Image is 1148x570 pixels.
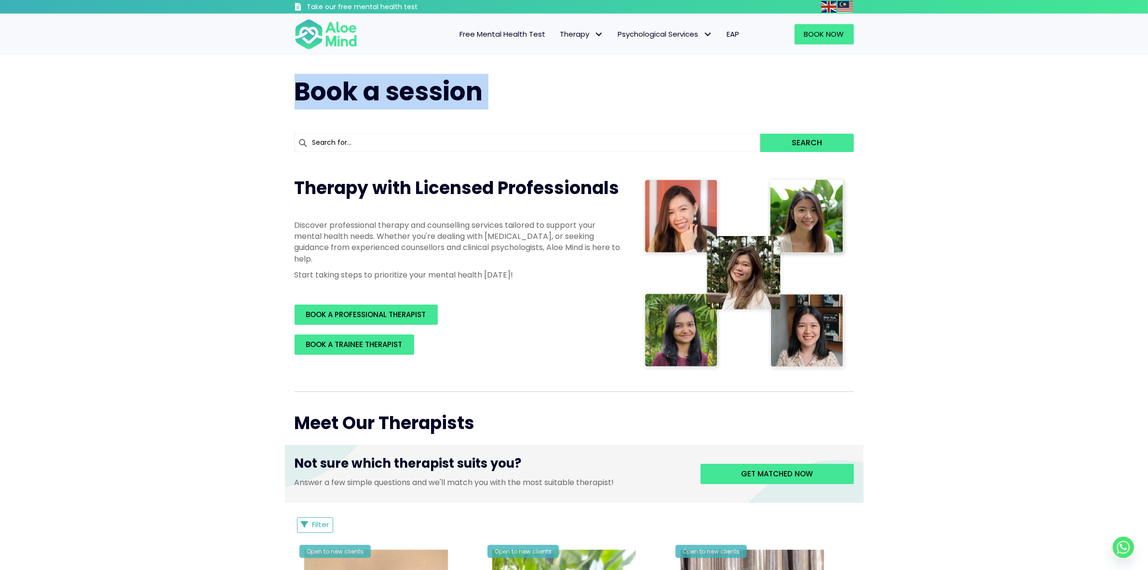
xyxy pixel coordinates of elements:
[592,28,606,42] span: Therapy: submenu
[821,1,837,12] a: English
[295,334,414,355] a: BOOK A TRAINEE THERAPIST
[295,220,622,264] p: Discover professional therapy and counselling services tailored to support your mental health nee...
[837,1,854,12] a: Malay
[487,545,559,558] div: Open to new clients
[453,24,553,44] a: Free Mental Health Test
[295,269,622,280] p: Start taking steps to prioritize your mental health [DATE]!
[295,134,761,152] input: Search for...
[312,519,329,529] span: Filter
[295,411,475,435] span: Meet Our Therapists
[295,477,686,488] p: Answer a few simple questions and we'll match you with the most suitable therapist!
[804,29,844,39] span: Book Now
[307,2,470,12] h3: Take our free mental health test
[560,29,604,39] span: Therapy
[295,74,483,109] span: Book a session
[611,24,720,44] a: Psychological ServicesPsychological Services: submenu
[720,24,747,44] a: EAP
[295,2,470,14] a: Take our free mental health test
[795,24,854,44] a: Book Now
[299,545,371,558] div: Open to new clients
[295,305,438,325] a: BOOK A PROFESSIONAL THERAPIST
[306,339,403,349] span: BOOK A TRAINEE THERAPIST
[701,464,854,484] a: Get matched now
[306,309,426,320] span: BOOK A PROFESSIONAL THERAPIST
[675,545,747,558] div: Open to new clients
[618,29,713,39] span: Psychological Services
[760,134,853,152] button: Search
[837,1,853,13] img: ms
[553,24,611,44] a: TherapyTherapy: submenu
[727,29,740,39] span: EAP
[460,29,546,39] span: Free Mental Health Test
[295,176,620,200] span: Therapy with Licensed Professionals
[741,469,813,479] span: Get matched now
[642,176,848,372] img: Therapist collage
[370,24,747,44] nav: Menu
[821,1,837,13] img: en
[295,455,686,477] h3: Not sure which therapist suits you?
[297,517,334,533] button: Filter Listings
[1113,537,1134,558] a: Whatsapp
[295,18,357,50] img: Aloe mind Logo
[701,28,715,42] span: Psychological Services: submenu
